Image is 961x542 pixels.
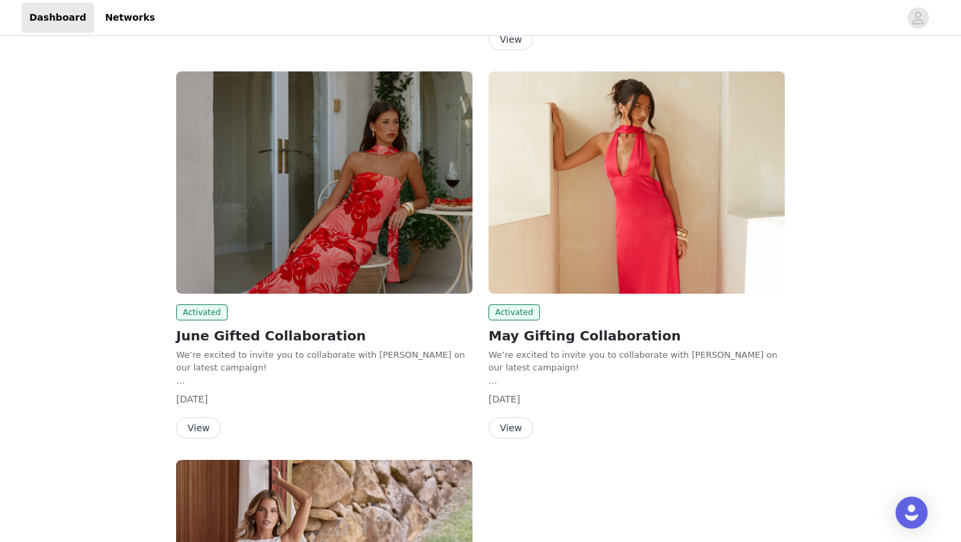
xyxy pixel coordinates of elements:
[489,71,785,294] img: Peppermayo AUS
[489,304,540,320] span: Activated
[896,497,928,529] div: Open Intercom Messenger
[489,417,533,439] button: View
[489,326,785,346] h2: May Gifting Collaboration
[97,3,163,33] a: Networks
[489,423,533,433] a: View
[176,348,472,374] div: We’re excited to invite you to collaborate with [PERSON_NAME] on our latest campaign!
[176,71,472,294] img: Peppermayo AUS
[176,423,221,433] a: View
[912,7,924,29] div: avatar
[176,417,221,439] button: View
[489,29,533,50] button: View
[176,304,228,320] span: Activated
[489,35,533,45] a: View
[176,326,472,346] h2: June Gifted Collaboration
[176,394,208,404] span: [DATE]
[489,348,785,374] div: We’re excited to invite you to collaborate with [PERSON_NAME] on our latest campaign!
[21,3,94,33] a: Dashboard
[489,394,520,404] span: [DATE]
